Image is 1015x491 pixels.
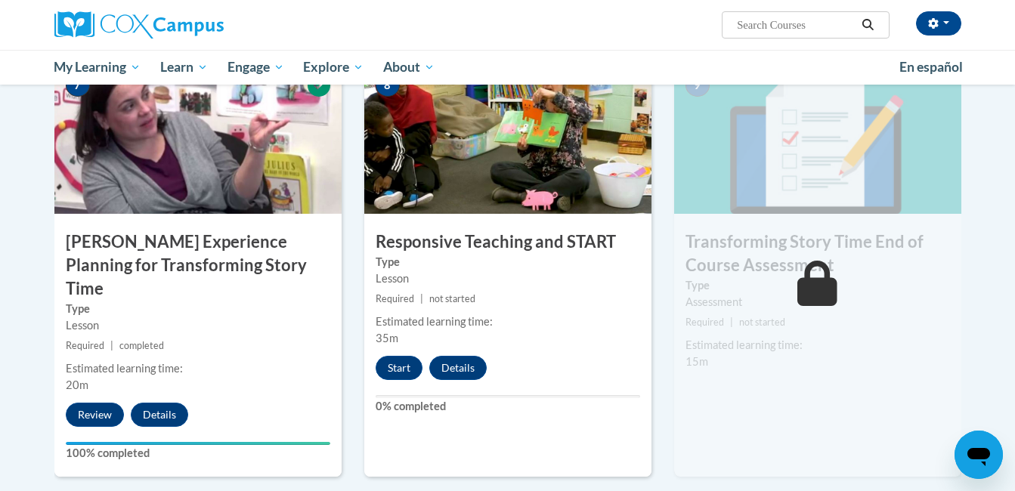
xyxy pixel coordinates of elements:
[110,340,113,351] span: |
[54,11,342,39] a: Cox Campus
[218,50,294,85] a: Engage
[674,63,961,214] img: Course Image
[66,445,330,462] label: 100% completed
[373,50,444,85] a: About
[674,230,961,277] h3: Transforming Story Time End of Course Assessment
[66,360,330,377] div: Estimated learning time:
[376,74,400,97] span: 8
[54,58,141,76] span: My Learning
[735,16,856,34] input: Search Courses
[54,63,342,214] img: Course Image
[150,50,218,85] a: Learn
[383,58,435,76] span: About
[376,270,640,287] div: Lesson
[916,11,961,36] button: Account Settings
[119,340,164,351] span: completed
[730,317,733,328] span: |
[376,356,422,380] button: Start
[32,50,984,85] div: Main menu
[955,431,1003,479] iframe: Button to launch messaging window
[54,230,342,300] h3: [PERSON_NAME] Experience Planning for Transforming Story Time
[890,51,973,83] a: En español
[303,58,364,76] span: Explore
[131,403,188,427] button: Details
[376,398,640,415] label: 0% completed
[160,58,208,76] span: Learn
[429,293,475,304] span: not started
[376,254,640,270] label: Type
[66,301,330,317] label: Type
[66,340,104,351] span: Required
[66,317,330,334] div: Lesson
[685,74,710,97] span: 9
[364,230,651,254] h3: Responsive Teaching and START
[685,277,950,294] label: Type
[54,11,224,39] img: Cox Campus
[899,59,963,75] span: En español
[376,332,398,344] span: 35m
[739,317,785,328] span: not started
[66,74,90,97] span: 7
[66,403,124,427] button: Review
[66,442,330,445] div: Your progress
[376,293,414,304] span: Required
[685,337,950,354] div: Estimated learning time:
[45,50,151,85] a: My Learning
[685,355,708,368] span: 15m
[429,356,487,380] button: Details
[227,58,284,76] span: Engage
[685,317,724,328] span: Required
[856,16,879,34] button: Search
[66,378,88,391] span: 20m
[685,294,950,310] div: Assessment
[420,293,423,304] span: |
[376,313,640,330] div: Estimated learning time:
[293,50,373,85] a: Explore
[364,63,651,214] img: Course Image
